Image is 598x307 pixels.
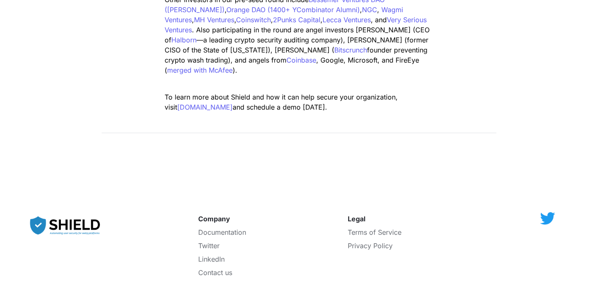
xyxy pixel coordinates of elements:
a: Bitscrunch [334,46,367,54]
span: ). [233,66,237,74]
a: NGC [362,5,377,14]
a: Contact us [198,268,232,277]
a: Coinbase [286,56,316,64]
span: —a leading crypto security auditing company), [PERSON_NAME] (former CISO of the State of [US_STAT... [165,36,430,54]
a: Lecca Ventures [323,16,371,24]
span: , [225,5,226,14]
span: , [271,16,273,24]
span: , [360,5,362,14]
a: Coinswitch [236,16,271,24]
span: See More Posts [144,142,223,155]
span: . Also participating in the round are angel investors [PERSON_NAME] (CEO of [165,26,432,44]
a: 2Punks Capital [273,16,320,24]
span: , [377,5,379,14]
a: LinkedIn [198,255,225,263]
span: , [320,16,323,24]
a: Halborn [171,36,197,44]
a: [DOMAIN_NAME] [177,103,233,111]
a: merged with McAfee [167,66,233,74]
span: , [192,16,194,24]
a: Twitter [198,241,220,250]
a: Orange DAO (1400+ YCombinator Alumni) [226,5,360,14]
strong: Legal [348,215,365,223]
span: , [234,16,236,24]
a: Documentation [198,228,246,236]
a: Privacy Policy [348,241,393,250]
a: MH Ventures [194,16,234,24]
a: Terms of Service [348,228,401,236]
span: To learn more about Shield and how it can help secure your organization, visit [165,93,400,111]
strong: Company [198,215,230,223]
span: , and [371,16,387,24]
span: and schedule a demo [DATE]. [233,103,327,111]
